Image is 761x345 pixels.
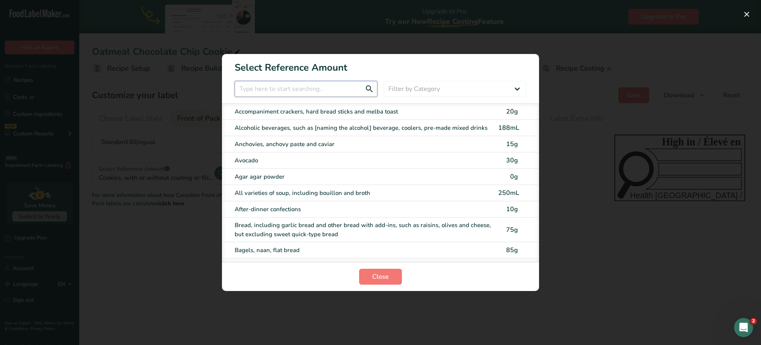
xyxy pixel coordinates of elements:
span: 2 [750,318,757,324]
div: 250mL [498,188,519,198]
span: 30g [506,156,518,165]
span: Close [372,272,389,281]
div: Agar agar powder [235,172,493,181]
div: Brownies, dessert squares and bars [235,262,493,271]
div: After-dinner confections [235,205,493,214]
div: Alcoholic beverages, such as [naming the alcohol] beverage, coolers, pre-made mixed drinks [235,123,493,133]
span: 75g [506,226,518,234]
h1: Select Reference Amount [222,54,539,75]
div: All varieties of soup, including bouillon and broth [235,189,493,198]
span: 20g [506,107,518,116]
div: Avocado [235,156,493,165]
span: 85g [506,246,518,254]
iframe: Intercom live chat [734,318,753,337]
div: 188mL [498,123,519,133]
button: Close [359,269,402,285]
span: 10g [506,205,518,214]
div: Bread, including garlic bread and other bread with add-ins, such as raisins, olives and cheese, b... [235,221,493,239]
div: Accompaniment crackers, hard bread sticks and melba toast [235,107,493,116]
input: Type here to start searching.. [235,81,377,97]
span: 0g [510,172,518,181]
div: Anchovies, anchovy paste and caviar [235,140,493,149]
span: 15g [506,140,518,148]
div: Bagels, naan, flat bread [235,246,493,255]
